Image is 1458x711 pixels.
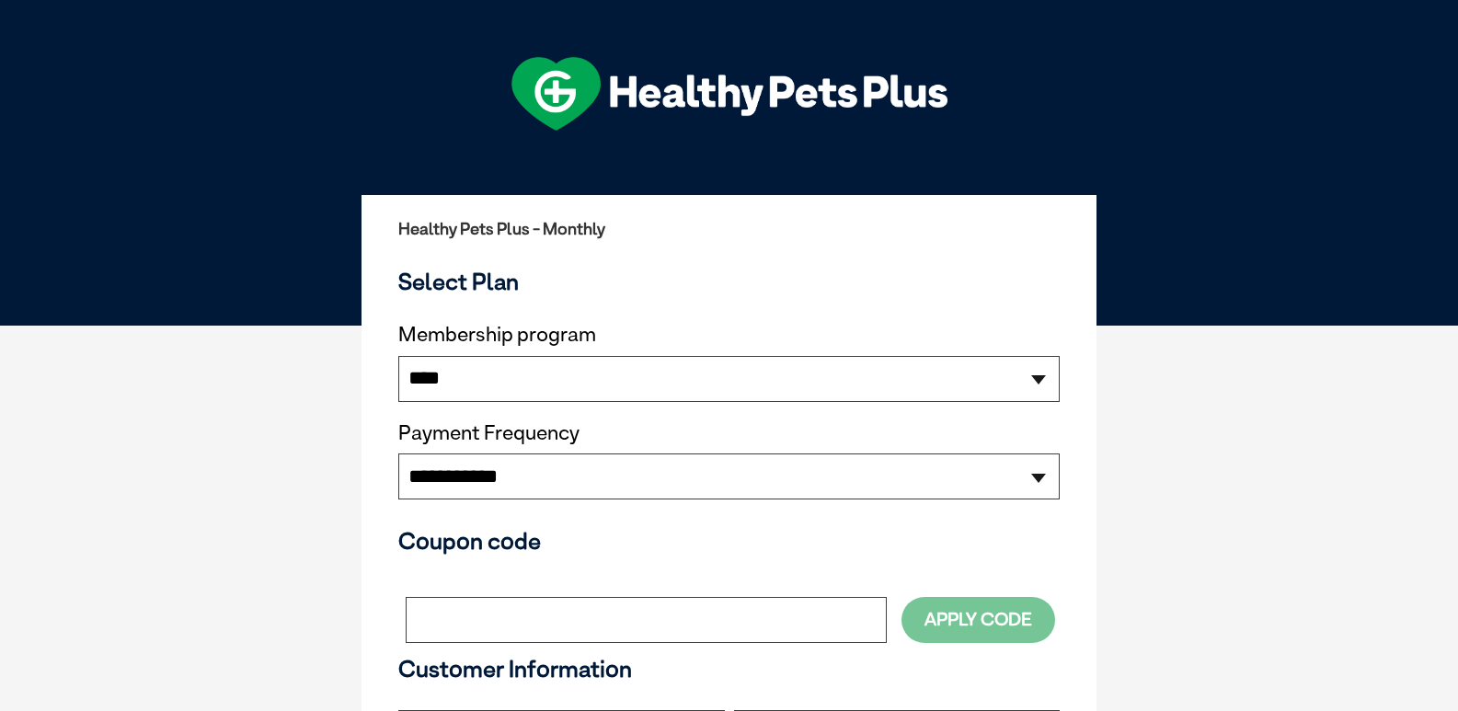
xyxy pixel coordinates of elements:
label: Membership program [398,323,1060,347]
h3: Customer Information [398,655,1060,682]
h3: Select Plan [398,268,1060,295]
label: Payment Frequency [398,421,580,445]
h2: Healthy Pets Plus - Monthly [398,220,1060,238]
h3: Coupon code [398,527,1060,555]
img: hpp-logo-landscape-green-white.png [511,57,947,131]
button: Apply Code [901,597,1055,642]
